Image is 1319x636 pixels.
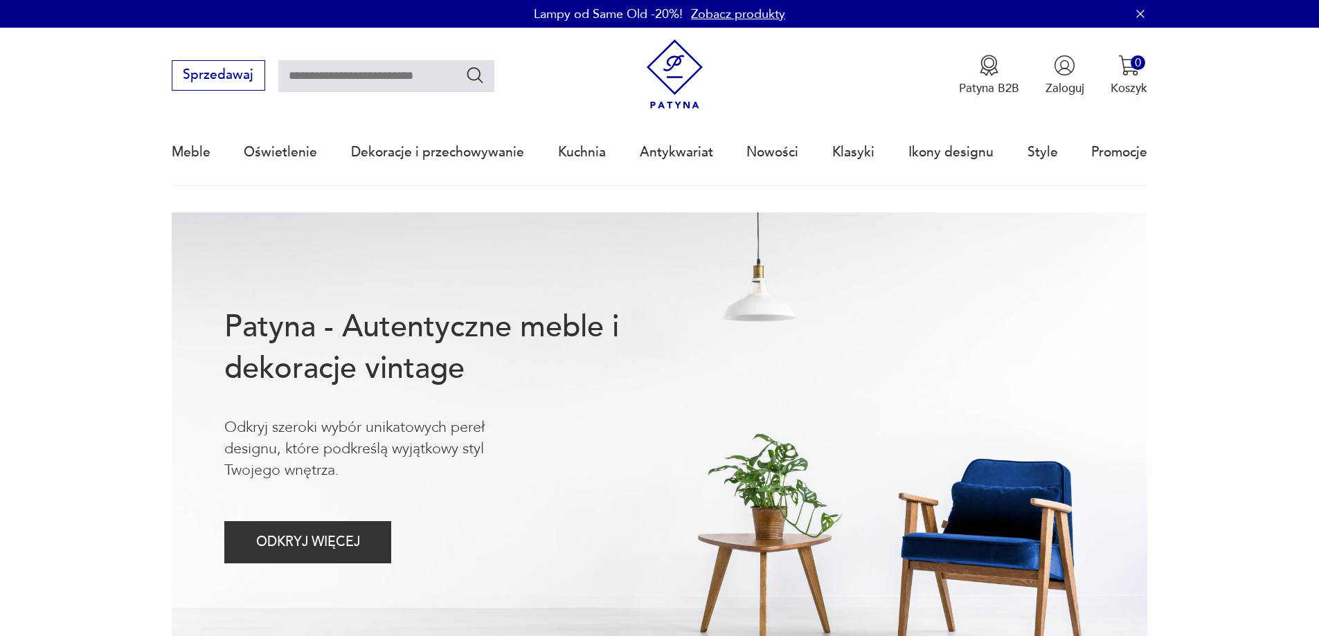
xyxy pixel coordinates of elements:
[1046,80,1084,96] p: Zaloguj
[959,80,1019,96] p: Patyna B2B
[1111,80,1147,96] p: Koszyk
[244,120,317,184] a: Oświetlenie
[691,6,785,23] a: Zobacz produkty
[1111,55,1147,96] button: 0Koszyk
[465,65,485,85] button: Szukaj
[172,60,265,91] button: Sprzedawaj
[224,307,673,390] h1: Patyna - Autentyczne meble i dekoracje vintage
[959,55,1019,96] a: Ikona medaluPatyna B2B
[1118,55,1140,76] img: Ikona koszyka
[959,55,1019,96] button: Patyna B2B
[172,120,210,184] a: Meble
[640,39,710,109] img: Patyna - sklep z meblami i dekoracjami vintage
[1131,55,1145,70] div: 0
[640,120,713,184] a: Antykwariat
[224,521,391,563] button: ODKRYJ WIĘCEJ
[534,6,683,23] p: Lampy od Same Old -20%!
[351,120,524,184] a: Dekoracje i przechowywanie
[172,71,265,82] a: Sprzedawaj
[832,120,874,184] a: Klasyki
[1091,120,1147,184] a: Promocje
[224,417,540,482] p: Odkryj szeroki wybór unikatowych pereł designu, które podkreślą wyjątkowy styl Twojego wnętrza.
[978,55,1000,76] img: Ikona medalu
[1028,120,1058,184] a: Style
[908,120,994,184] a: Ikony designu
[558,120,606,184] a: Kuchnia
[224,538,391,549] a: ODKRYJ WIĘCEJ
[1054,55,1075,76] img: Ikonka użytkownika
[1046,55,1084,96] button: Zaloguj
[746,120,798,184] a: Nowości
